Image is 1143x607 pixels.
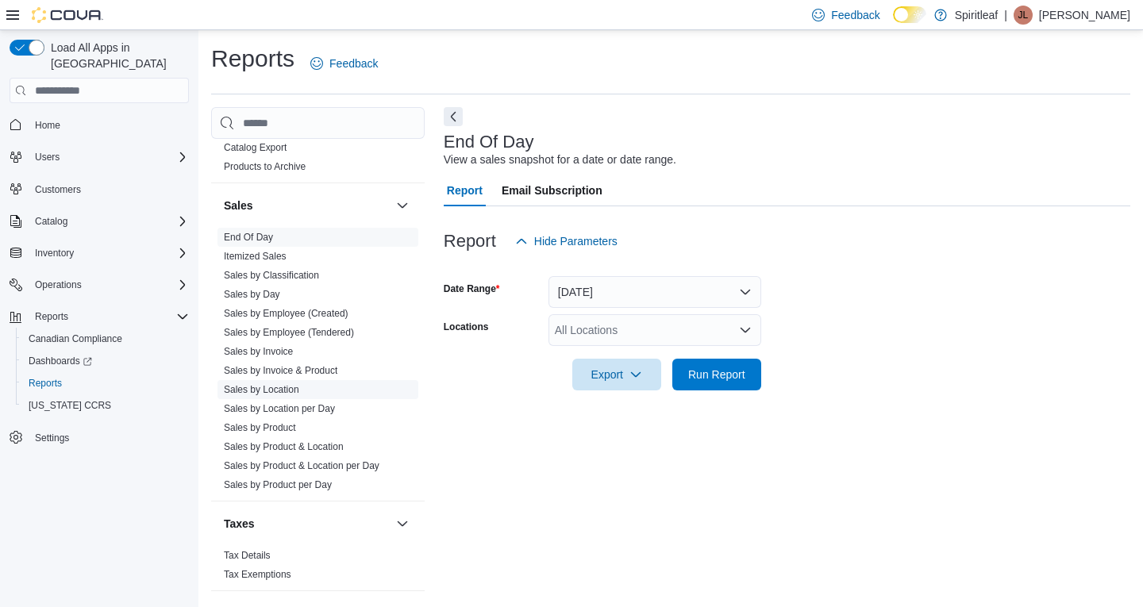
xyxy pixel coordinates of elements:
a: Sales by Location per Day [224,403,335,414]
span: Catalog [29,212,189,231]
button: Open list of options [739,324,752,336]
span: JL [1018,6,1029,25]
a: Sales by Location [224,384,299,395]
div: Products [211,138,425,182]
a: Sales by Day [224,289,280,300]
button: Settings [3,426,195,449]
span: Inventory [29,244,189,263]
h3: Taxes [224,516,255,532]
span: Catalog Export [224,141,287,154]
span: Dashboards [29,355,92,367]
span: Customers [29,179,189,199]
a: Tax Exemptions [224,569,291,580]
span: Catalog [35,215,67,228]
p: | [1004,6,1007,25]
span: Sales by Invoice & Product [224,364,337,377]
span: Dark Mode [893,23,894,24]
span: Settings [35,432,69,444]
nav: Complex example [10,106,189,490]
button: Users [29,148,66,167]
label: Locations [444,321,489,333]
a: Sales by Employee (Created) [224,308,348,319]
button: Catalog [29,212,74,231]
button: Sales [224,198,390,213]
span: Sales by Employee (Tendered) [224,326,354,339]
button: Catalog [3,210,195,232]
span: Hide Parameters [534,233,618,249]
button: Customers [3,178,195,201]
span: Feedback [329,56,378,71]
button: Export [572,359,661,390]
span: Reports [29,307,189,326]
a: Tax Details [224,550,271,561]
a: Sales by Employee (Tendered) [224,327,354,338]
a: Sales by Product & Location [224,441,344,452]
button: Operations [3,274,195,296]
a: Canadian Compliance [22,329,129,348]
span: Load All Apps in [GEOGRAPHIC_DATA] [44,40,189,71]
span: Sales by Product & Location [224,440,344,453]
button: [US_STATE] CCRS [16,394,195,417]
button: Users [3,146,195,168]
span: Report [447,175,483,206]
button: Sales [393,196,412,215]
span: Users [35,151,60,163]
span: Sales by Location [224,383,299,396]
input: Dark Mode [893,6,926,23]
button: Taxes [224,516,390,532]
button: Reports [29,307,75,326]
span: Home [35,119,60,132]
span: Inventory [35,247,74,259]
span: Users [29,148,189,167]
h1: Reports [211,43,294,75]
a: Settings [29,428,75,448]
button: Operations [29,275,88,294]
span: Settings [29,428,189,448]
span: Tax Details [224,549,271,562]
a: Feedback [304,48,384,79]
a: Customers [29,180,87,199]
button: Run Report [672,359,761,390]
span: Run Report [688,367,745,382]
h3: End Of Day [444,133,534,152]
span: Reports [29,377,62,390]
span: Sales by Invoice [224,345,293,358]
span: Canadian Compliance [22,329,189,348]
span: Tax Exemptions [224,568,291,581]
button: Reports [3,305,195,328]
a: Reports [22,374,68,393]
span: Operations [35,279,82,291]
button: Taxes [393,514,412,533]
a: Sales by Product & Location per Day [224,460,379,471]
a: Sales by Classification [224,270,319,281]
span: Products to Archive [224,160,306,173]
span: [US_STATE] CCRS [29,399,111,412]
button: Hide Parameters [509,225,624,257]
span: Feedback [831,7,879,23]
a: Dashboards [16,350,195,372]
div: Sales [211,228,425,501]
a: Itemized Sales [224,251,287,262]
a: Dashboards [22,352,98,371]
span: Sales by Location per Day [224,402,335,415]
div: Jasper L [1014,6,1033,25]
a: Catalog Export [224,142,287,153]
div: View a sales snapshot for a date or date range. [444,152,676,168]
img: Cova [32,7,103,23]
span: Sales by Product [224,421,296,434]
button: Inventory [3,242,195,264]
label: Date Range [444,282,500,295]
a: End Of Day [224,232,273,243]
span: Operations [29,275,189,294]
button: [DATE] [548,276,761,308]
span: Sales by Classification [224,269,319,282]
h3: Sales [224,198,253,213]
p: [PERSON_NAME] [1039,6,1130,25]
span: Reports [22,374,189,393]
span: Itemized Sales [224,250,287,263]
span: Reports [35,310,68,323]
h3: Report [444,232,496,251]
a: Sales by Product per Day [224,479,332,490]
